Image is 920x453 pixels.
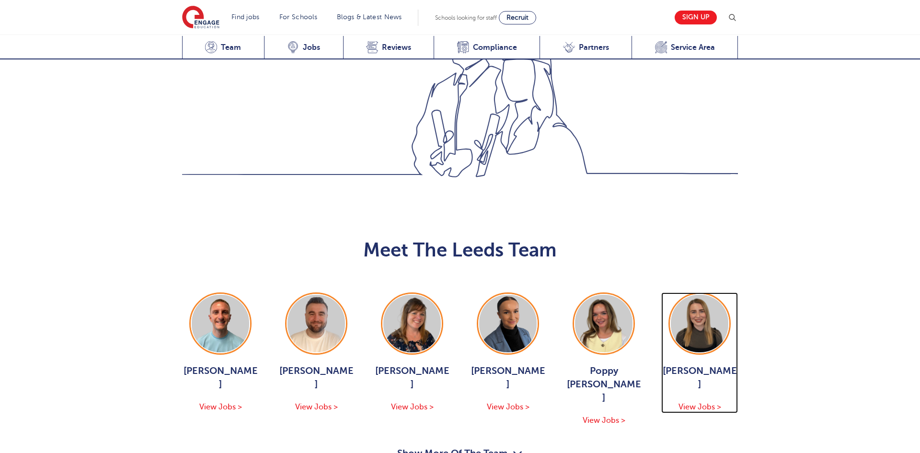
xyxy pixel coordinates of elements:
[182,36,264,59] a: Team
[506,14,529,21] span: Recruit
[583,416,625,425] span: View Jobs >
[182,364,259,391] span: [PERSON_NAME]
[540,36,632,59] a: Partners
[661,364,738,391] span: [PERSON_NAME]
[632,36,738,59] a: Service Area
[678,403,721,411] span: View Jobs >
[575,295,632,352] img: Poppy Burnside
[374,292,450,413] a: [PERSON_NAME] View Jobs >
[343,36,434,59] a: Reviews
[434,36,540,59] a: Compliance
[671,295,728,352] img: Layla McCosker
[279,13,317,21] a: For Schools
[337,13,402,21] a: Blogs & Latest News
[221,43,241,52] span: Team
[182,6,219,30] img: Engage Education
[391,403,434,411] span: View Jobs >
[295,403,338,411] span: View Jobs >
[303,43,320,52] span: Jobs
[382,43,411,52] span: Reviews
[278,292,355,413] a: [PERSON_NAME] View Jobs >
[374,364,450,391] span: [PERSON_NAME]
[383,295,441,352] img: Joanne Wright
[182,292,259,413] a: [PERSON_NAME] View Jobs >
[473,43,517,52] span: Compliance
[565,364,642,405] span: Poppy [PERSON_NAME]
[231,13,260,21] a: Find jobs
[435,14,497,21] span: Schools looking for staff
[479,295,537,352] img: Holly Johnson
[675,11,717,24] a: Sign up
[499,11,536,24] a: Recruit
[182,239,738,262] h2: Meet The Leeds Team
[487,403,529,411] span: View Jobs >
[278,364,355,391] span: [PERSON_NAME]
[671,43,715,52] span: Service Area
[199,403,242,411] span: View Jobs >
[264,36,343,59] a: Jobs
[565,292,642,427] a: Poppy [PERSON_NAME] View Jobs >
[470,292,546,413] a: [PERSON_NAME] View Jobs >
[661,292,738,413] a: [PERSON_NAME] View Jobs >
[287,295,345,352] img: Chris Rushton
[192,295,249,352] img: George Dignam
[470,364,546,391] span: [PERSON_NAME]
[579,43,609,52] span: Partners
